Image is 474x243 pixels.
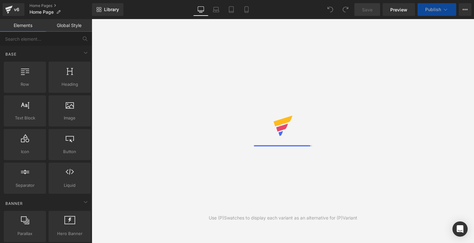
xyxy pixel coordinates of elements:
span: Liquid [50,182,89,189]
span: Save [362,6,372,13]
button: Redo [339,3,352,16]
button: Undo [324,3,337,16]
div: Open Intercom Messenger [452,221,468,237]
span: Text Block [6,115,44,121]
a: v6 [3,3,24,16]
span: Home Page [30,10,54,15]
span: Button [50,148,89,155]
span: Image [50,115,89,121]
a: Preview [383,3,415,16]
a: Desktop [193,3,208,16]
span: Row [6,81,44,88]
a: New Library [92,3,123,16]
a: Tablet [224,3,239,16]
span: Icon [6,148,44,155]
button: More [459,3,471,16]
a: Laptop [208,3,224,16]
button: Publish [418,3,456,16]
div: v6 [13,5,21,14]
a: Home Pages [30,3,92,8]
span: Base [5,51,17,57]
span: Banner [5,200,23,206]
span: Preview [390,6,407,13]
a: Global Style [46,19,92,32]
span: Parallax [6,230,44,237]
span: Heading [50,81,89,88]
span: Publish [425,7,441,12]
span: Library [104,7,119,12]
span: Separator [6,182,44,189]
a: Mobile [239,3,254,16]
span: Hero Banner [50,230,89,237]
div: Use (P)Swatches to display each variant as an alternative for (P)Variant [209,214,357,221]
